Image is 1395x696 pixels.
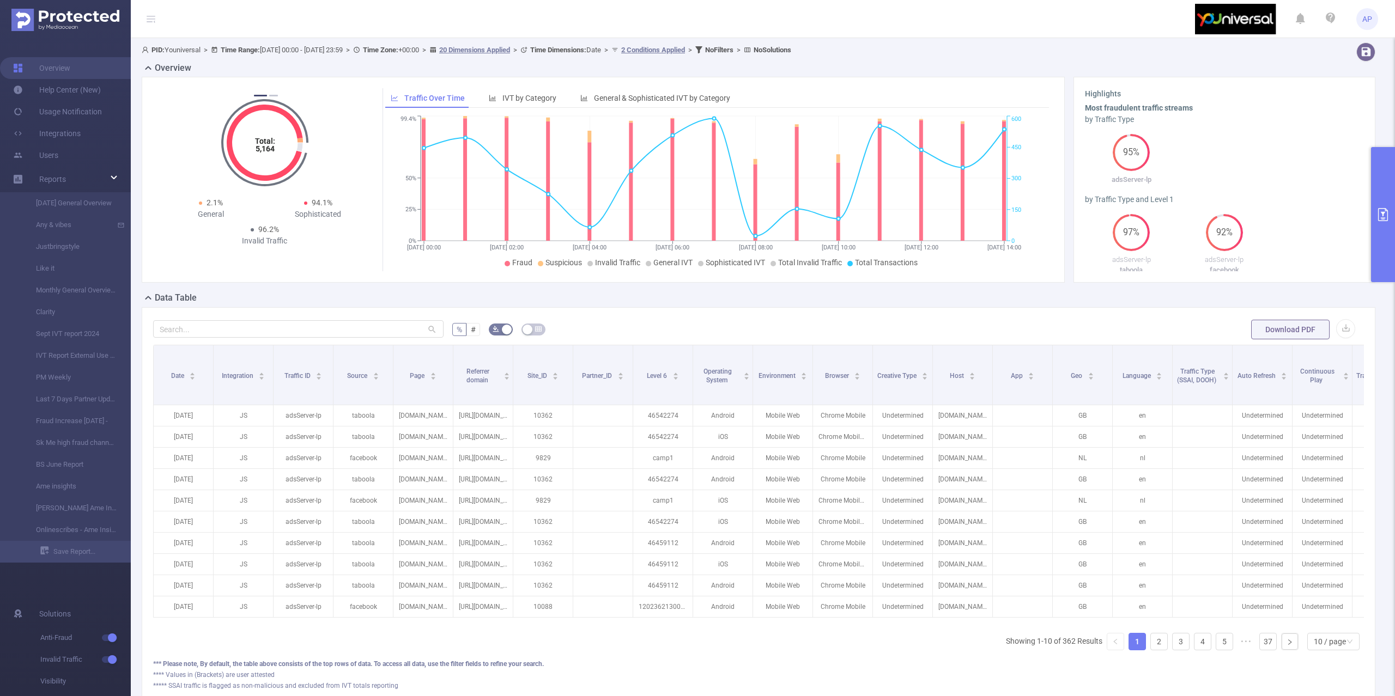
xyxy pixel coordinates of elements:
span: > [733,46,744,54]
p: 10362 [513,426,573,447]
p: 10362 [513,469,573,490]
i: icon: caret-down [504,375,510,378]
p: JS [214,469,273,490]
a: Fraud Increase [DATE] - [22,410,118,432]
i: icon: caret-down [744,375,750,378]
p: adsServer-lp [1085,254,1178,265]
i: icon: caret-up [969,371,975,374]
li: 1 [1129,633,1146,650]
i: icon: caret-up [1343,371,1349,374]
p: JS [214,511,273,532]
span: Environment [759,372,797,380]
p: adsServer-lp [274,490,333,511]
span: 2.1% [207,198,223,207]
div: Sort [1281,371,1287,377]
div: Sophisticated [265,209,372,220]
a: Sept IVT report 2024 [22,323,118,345]
a: PM Weekly [22,367,118,388]
a: [PERSON_NAME] Ame Insights [22,497,118,519]
span: Traffic ID [284,372,312,380]
i: icon: caret-up [744,371,750,374]
span: > [343,46,353,54]
a: IVT Report External Use Last 7 days UTC+1 [22,345,118,367]
tspan: 99.4% [401,116,416,123]
p: Undetermined [873,469,932,490]
p: [DOMAIN_NAME] [933,448,992,468]
h3: Highlights [1085,88,1364,100]
p: taboola [333,469,393,490]
div: Sort [854,371,860,377]
span: Level 6 [647,372,669,380]
button: 2 [269,95,278,96]
i: icon: caret-down [553,375,559,378]
p: facebook [1178,265,1271,276]
tspan: [DATE] 08:00 [739,244,773,251]
p: en [1113,405,1172,426]
p: adsServer-lp [274,448,333,468]
span: Total Invalid Traffic [778,258,842,267]
i: icon: caret-up [1223,371,1229,374]
p: Mobile Web [753,469,812,490]
div: Sort [316,371,322,377]
i: icon: caret-up [190,371,196,374]
p: 9829 [513,448,573,468]
i: icon: caret-down [1281,375,1287,378]
tspan: Total: [254,137,275,145]
i: icon: caret-down [373,375,379,378]
i: icon: caret-down [854,375,860,378]
li: 5 [1216,633,1233,650]
i: icon: user [142,46,151,53]
span: Page [410,372,426,380]
p: Undetermined [1293,426,1352,447]
div: Sort [1343,371,1349,377]
a: Users [13,144,58,166]
li: Next Page [1281,633,1299,650]
span: Anti-Fraud [40,627,131,649]
i: icon: caret-up [504,371,510,374]
p: NL [1053,448,1112,468]
p: Undetermined [1293,405,1352,426]
i: icon: caret-down [190,375,196,378]
span: Source [347,372,369,380]
i: icon: caret-up [922,371,928,374]
p: Undetermined [1293,469,1352,490]
p: JS [214,405,273,426]
span: Continuous Play [1300,368,1335,384]
div: Sort [1088,371,1094,377]
tspan: 600 [1011,116,1021,123]
p: en [1113,426,1172,447]
span: Referrer domain [466,368,490,384]
li: 3 [1172,633,1190,650]
span: Invalid Traffic [595,258,640,267]
button: 1 [254,95,267,96]
a: Sk Me high fraud channels [22,432,118,454]
a: Integrations [13,123,81,144]
span: Suspicious [545,258,582,267]
i: icon: caret-down [672,375,678,378]
b: No Solutions [754,46,791,54]
p: adsServer-lp [274,426,333,447]
li: Next 5 Pages [1238,633,1255,650]
u: 20 Dimensions Applied [439,46,510,54]
a: Overview [13,57,70,79]
tspan: [DATE] 06:00 [656,244,689,251]
span: > [419,46,429,54]
span: > [685,46,695,54]
p: Mobile Web [753,448,812,468]
span: Date [171,372,186,380]
p: Android [693,469,753,490]
tspan: [DATE] 12:00 [905,244,938,251]
span: 96.2% [258,225,279,234]
i: icon: caret-up [801,371,807,374]
span: > [601,46,611,54]
i: icon: caret-up [430,371,436,374]
p: [URL][DOMAIN_NAME] [453,448,513,468]
p: en [1113,469,1172,490]
h2: Data Table [155,291,197,304]
span: # [471,325,476,334]
p: taboola [1085,265,1178,276]
p: Android [693,405,753,426]
div: Sort [672,371,679,377]
i: icon: table [535,326,542,332]
a: Like it [22,258,118,279]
